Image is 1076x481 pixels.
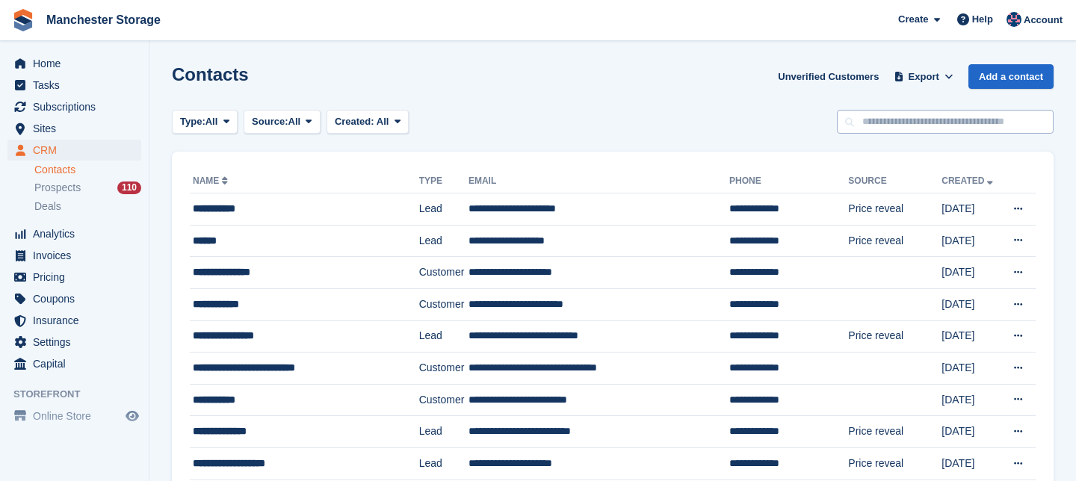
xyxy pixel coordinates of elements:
[33,223,123,244] span: Analytics
[7,267,141,288] a: menu
[419,353,469,385] td: Customer
[33,288,123,309] span: Coupons
[419,320,469,353] td: Lead
[12,9,34,31] img: stora-icon-8386f47178a22dfd0bd8f6a31ec36ba5ce8667c1dd55bd0f319d3a0aa187defe.svg
[172,64,249,84] h1: Contacts
[34,180,141,196] a: Prospects 110
[40,7,167,32] a: Manchester Storage
[891,64,956,89] button: Export
[419,416,469,448] td: Lead
[33,75,123,96] span: Tasks
[33,267,123,288] span: Pricing
[33,310,123,331] span: Insurance
[193,176,231,186] a: Name
[327,110,409,134] button: Created: All
[7,353,141,374] a: menu
[288,114,301,129] span: All
[419,257,469,289] td: Customer
[33,140,123,161] span: CRM
[909,69,939,84] span: Export
[7,406,141,426] a: menu
[7,140,141,161] a: menu
[7,53,141,74] a: menu
[377,116,389,127] span: All
[33,353,123,374] span: Capital
[972,12,993,27] span: Help
[172,110,238,134] button: Type: All
[33,332,123,353] span: Settings
[205,114,218,129] span: All
[848,225,941,257] td: Price reveal
[7,245,141,266] a: menu
[968,64,1054,89] a: Add a contact
[469,170,729,193] th: Email
[335,116,374,127] span: Created:
[123,407,141,425] a: Preview store
[848,193,941,226] td: Price reveal
[34,181,81,195] span: Prospects
[7,223,141,244] a: menu
[941,353,1001,385] td: [DATE]
[848,416,941,448] td: Price reveal
[252,114,288,129] span: Source:
[7,118,141,139] a: menu
[7,96,141,117] a: menu
[33,245,123,266] span: Invoices
[941,225,1001,257] td: [DATE]
[33,53,123,74] span: Home
[848,447,941,480] td: Price reveal
[941,288,1001,320] td: [DATE]
[729,170,848,193] th: Phone
[848,170,941,193] th: Source
[33,118,123,139] span: Sites
[34,163,141,177] a: Contacts
[419,288,469,320] td: Customer
[34,199,61,214] span: Deals
[419,384,469,416] td: Customer
[7,310,141,331] a: menu
[244,110,321,134] button: Source: All
[772,64,885,89] a: Unverified Customers
[941,384,1001,416] td: [DATE]
[34,199,141,214] a: Deals
[941,257,1001,289] td: [DATE]
[419,447,469,480] td: Lead
[1024,13,1063,28] span: Account
[180,114,205,129] span: Type:
[941,176,996,186] a: Created
[33,96,123,117] span: Subscriptions
[941,320,1001,353] td: [DATE]
[7,332,141,353] a: menu
[7,75,141,96] a: menu
[941,447,1001,480] td: [DATE]
[419,225,469,257] td: Lead
[13,387,149,402] span: Storefront
[33,406,123,426] span: Online Store
[941,193,1001,226] td: [DATE]
[419,193,469,226] td: Lead
[941,416,1001,448] td: [DATE]
[7,288,141,309] a: menu
[419,170,469,193] th: Type
[848,320,941,353] td: Price reveal
[117,181,141,194] div: 110
[898,12,928,27] span: Create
